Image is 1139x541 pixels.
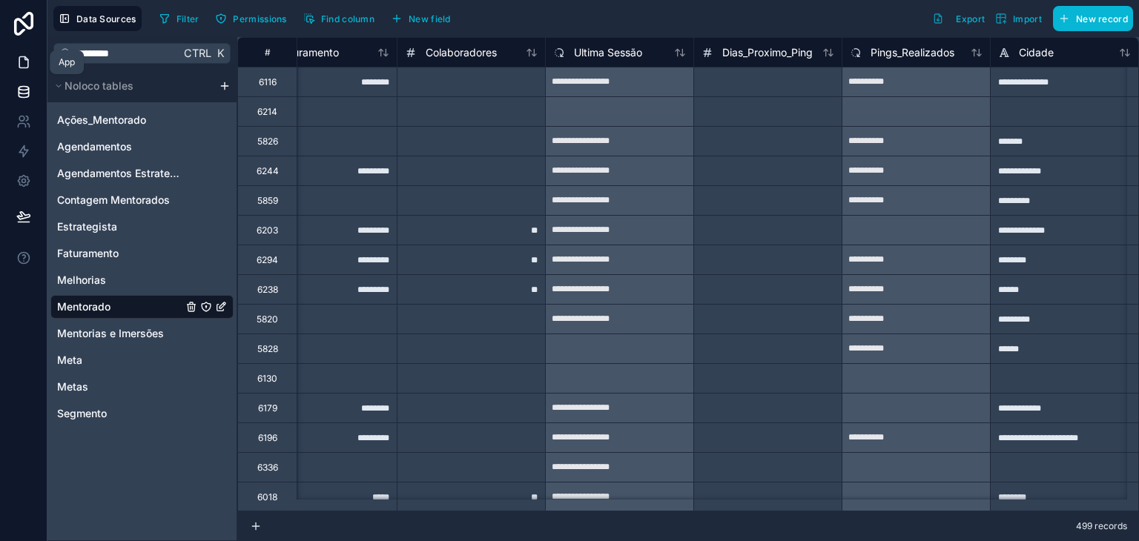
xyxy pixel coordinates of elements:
div: 6179 [258,402,277,414]
span: K [215,48,225,59]
span: New record [1076,13,1128,24]
a: Permissions [210,7,297,30]
button: Import [990,6,1047,31]
div: # [249,47,285,58]
div: 5828 [257,343,278,355]
div: 5859 [257,195,278,207]
span: Pings_Realizados [871,45,954,60]
button: New field [386,7,456,30]
div: 6336 [257,462,278,474]
span: Ultima Sessão [574,45,642,60]
span: Cidade [1019,45,1054,60]
span: Data Sources [76,13,136,24]
div: 6238 [257,284,278,296]
button: Filter [153,7,205,30]
div: 5826 [257,136,278,147]
div: 6244 [257,165,279,177]
div: 6130 [257,373,277,385]
span: 499 records [1076,520,1127,532]
a: New record [1047,6,1133,31]
button: Data Sources [53,6,142,31]
div: 6294 [257,254,278,266]
span: Export [956,13,985,24]
div: 6196 [258,432,277,444]
div: 6214 [257,106,277,118]
span: New field [409,13,451,24]
button: New record [1053,6,1133,31]
div: 6116 [259,76,277,88]
div: 5820 [257,313,278,325]
div: 6203 [257,225,278,236]
button: Permissions [210,7,291,30]
span: Dias_Proximo_Ping [722,45,813,60]
span: Permissions [233,13,286,24]
span: Find column [321,13,374,24]
span: Filter [176,13,199,24]
span: Ctrl [182,44,213,62]
button: Find column [298,7,380,30]
span: Import [1013,13,1042,24]
div: 6018 [257,491,277,503]
div: App [59,56,75,68]
span: Faturamento [277,45,339,60]
span: Colaboradores [426,45,497,60]
button: Export [927,6,990,31]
